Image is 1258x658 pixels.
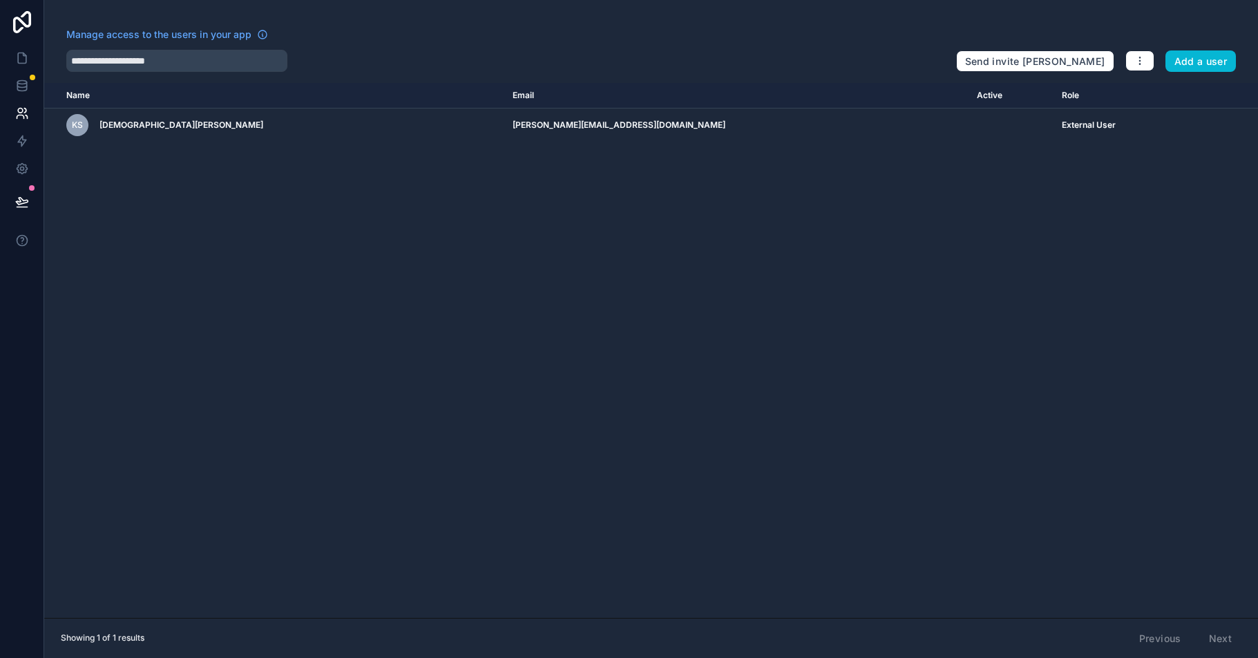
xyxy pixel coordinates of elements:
td: [PERSON_NAME][EMAIL_ADDRESS][DOMAIN_NAME] [504,109,969,142]
th: Name [44,83,504,109]
th: Email [504,83,969,109]
div: scrollable content [44,83,1258,618]
th: Role [1054,83,1196,109]
span: [DEMOGRAPHIC_DATA][PERSON_NAME] [99,120,263,131]
th: Active [969,83,1054,109]
a: Manage access to the users in your app [66,28,268,41]
span: Manage access to the users in your app [66,28,251,41]
button: Add a user [1165,50,1237,73]
span: KS [72,120,83,131]
span: Showing 1 of 1 results [61,632,144,643]
button: Send invite [PERSON_NAME] [956,50,1114,73]
span: External User [1062,120,1116,131]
